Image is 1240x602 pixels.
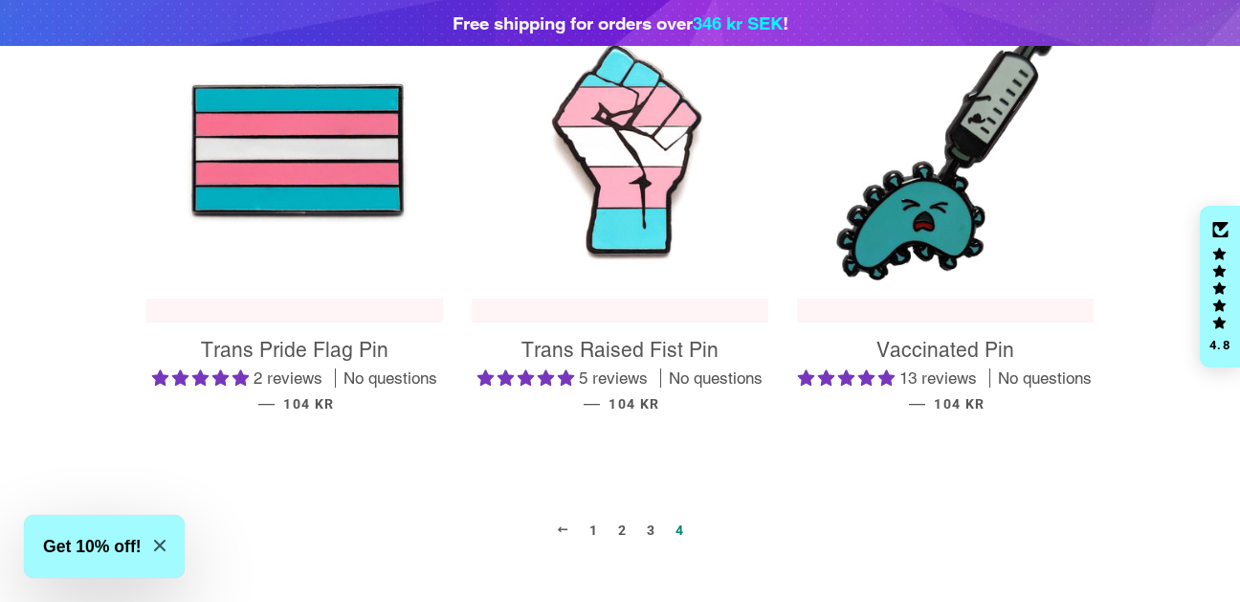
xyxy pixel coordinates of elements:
a: Trans Raised Fist Pin 5.00 stars 5 reviews No questions — 104 kr [472,323,768,429]
div: 4.8 [1208,339,1231,351]
img: Vaccinated Pin - Pin-Ace [797,2,1094,299]
span: 13 reviews [899,368,977,388]
span: 4 [668,516,692,545]
span: 5.00 stars [152,368,254,388]
a: Vaccinated Pin 4.92 stars 13 reviews No questions — 104 kr [797,323,1094,429]
div: Free shipping for orders over ! [453,10,788,36]
span: 5.00 stars [477,368,579,388]
div: Click to open Judge.me floating reviews tab [1200,206,1240,368]
span: No questions [998,368,1092,390]
span: 104 kr [283,396,334,412]
a: 1 [582,516,606,545]
img: Trans Flag Raised Fist Enamel Pin Badge Resist Solidarity Power LGBTQ Gift for Her/Him - Pin Ace [472,2,768,299]
img: Trans Pride Flag Enamel Pin Badge Transgender Lapel LGBTQ Gift For Her/Him - Pin Ace [146,2,443,299]
a: 2 [610,516,634,545]
span: Trans Pride Flag Pin [201,338,388,362]
span: No questions [669,368,763,390]
span: Trans Raised Fist Pin [521,338,719,362]
span: Vaccinated Pin [876,338,1014,362]
span: 5 reviews [579,368,648,388]
span: — [258,393,275,412]
span: 104 kr [934,396,985,412]
a: 3 [639,516,663,545]
span: — [909,393,925,412]
span: 4.92 stars [798,368,899,388]
span: 2 reviews [254,368,322,388]
span: No questions [343,368,437,390]
span: — [584,393,600,412]
span: 104 kr [609,396,659,412]
span: 346 kr SEK [693,12,783,33]
a: Trans Pride Flag Pin 5.00 stars 2 reviews No questions — 104 kr [146,323,443,429]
